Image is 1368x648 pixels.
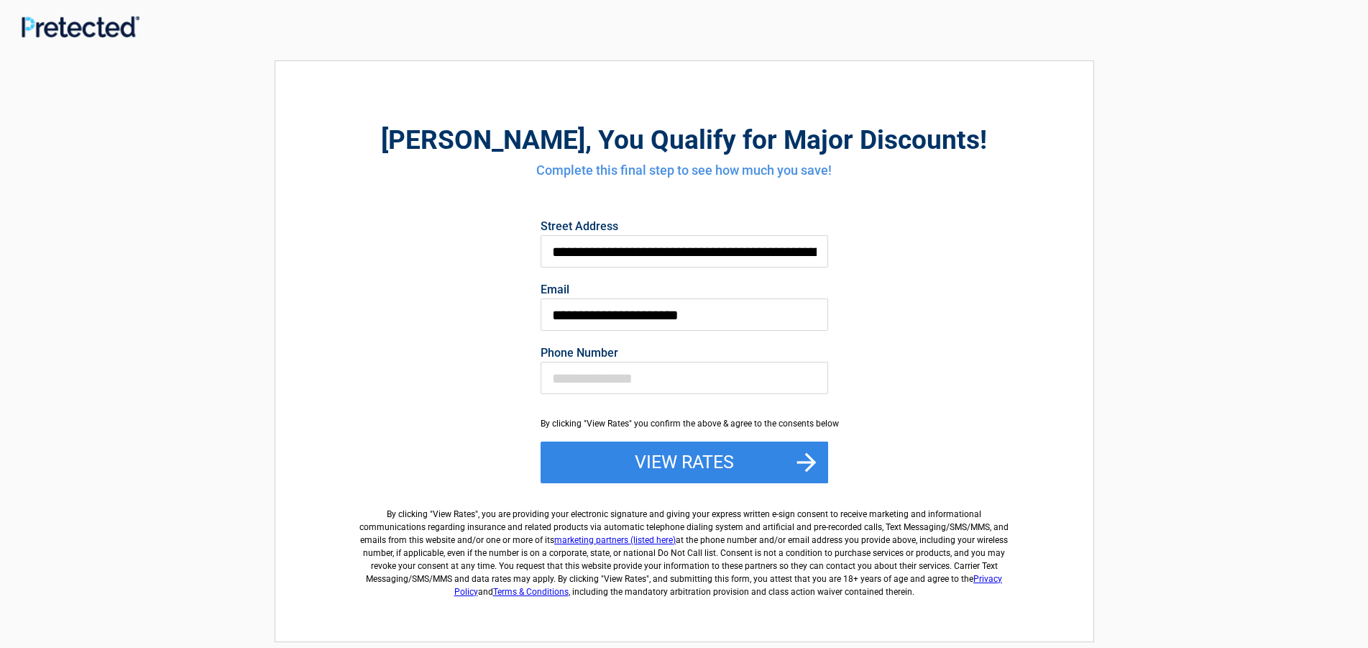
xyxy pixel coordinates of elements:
label: Street Address [541,221,828,232]
a: Terms & Conditions [493,587,569,597]
label: Email [541,284,828,296]
a: Privacy Policy [454,574,1003,597]
a: marketing partners (listed here) [554,535,676,545]
span: View Rates [433,509,475,519]
div: By clicking "View Rates" you confirm the above & agree to the consents below [541,417,828,430]
h2: , You Qualify for Major Discounts! [354,122,1014,158]
h4: Complete this final step to see how much you save! [354,161,1014,180]
button: View Rates [541,442,828,483]
img: Main Logo [22,16,139,37]
label: Phone Number [541,347,828,359]
span: [PERSON_NAME] [381,124,585,155]
label: By clicking " ", you are providing your electronic signature and giving your express written e-si... [354,496,1014,598]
